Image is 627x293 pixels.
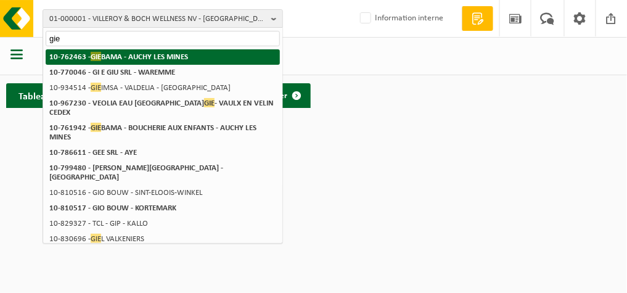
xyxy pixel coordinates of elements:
[43,9,283,28] button: 01-000001 - VILLEROY & BOCH WELLNESS NV - [GEOGRAPHIC_DATA]
[91,123,101,132] span: GIE
[46,231,280,247] li: 10-830696 - L VALKENIERS
[49,164,223,181] strong: 10-799480 - [PERSON_NAME][GEOGRAPHIC_DATA] - [GEOGRAPHIC_DATA]
[358,9,443,28] label: Information interne
[46,185,280,200] li: 10-810516 - GIO BOUW - SINT-ELOOIS-WINKEL
[91,234,101,243] span: GIE
[91,83,101,92] span: GIE
[6,83,126,107] h2: Tableau de bord caché
[46,31,280,46] input: Chercher des succursales liées
[49,68,175,76] strong: 10-770046 - GI E GIU SRL - WAREMME
[49,10,266,28] span: 01-000001 - VILLEROY & BOCH WELLNESS NV - [GEOGRAPHIC_DATA]
[46,80,280,96] li: 10-934514 - IMSA - VALDELIA - [GEOGRAPHIC_DATA]
[204,98,215,107] span: GIE
[49,52,188,61] strong: 10-762463 - BAMA - AUCHY LES MINES
[49,204,176,212] strong: 10-810517 - GIO BOUW - KORTEMARK
[46,216,280,231] li: 10-829327 - TCL - GIP - KALLO
[49,149,137,157] strong: 10-786611 - GEE SRL - AYE
[91,52,101,61] span: GIE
